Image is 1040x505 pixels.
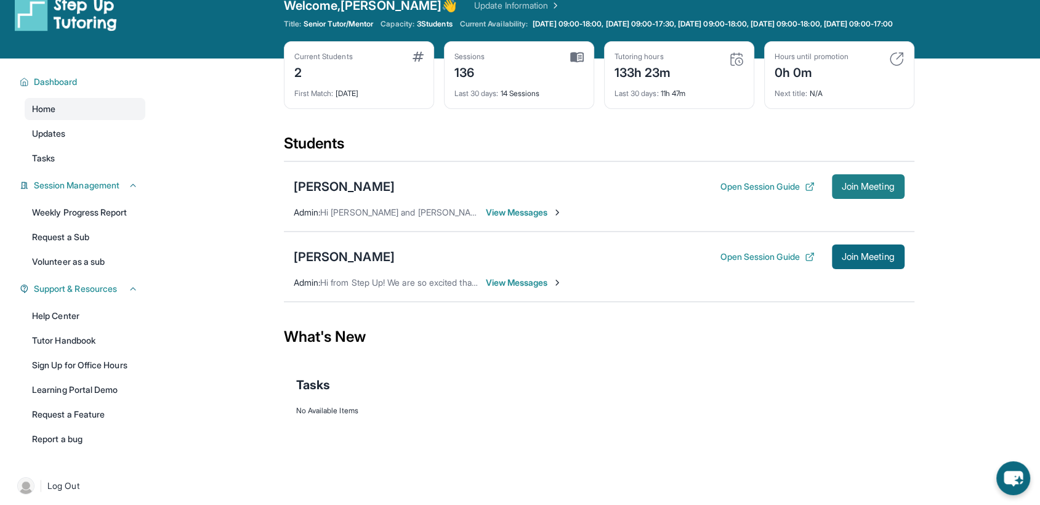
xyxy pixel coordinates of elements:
[25,428,145,450] a: Report a bug
[775,89,808,98] span: Next title :
[454,81,584,99] div: 14 Sessions
[25,379,145,401] a: Learning Portal Demo
[889,52,904,67] img: card
[552,208,562,217] img: Chevron-Right
[25,123,145,145] a: Updates
[294,62,353,81] div: 2
[832,244,905,269] button: Join Meeting
[842,183,895,190] span: Join Meeting
[284,134,914,161] div: Students
[729,52,744,67] img: card
[720,180,814,193] button: Open Session Guide
[47,480,79,492] span: Log Out
[460,19,528,29] span: Current Availability:
[294,277,320,288] span: Admin :
[296,376,330,394] span: Tasks
[832,174,905,199] button: Join Meeting
[486,277,563,289] span: View Messages
[454,52,485,62] div: Sessions
[294,52,353,62] div: Current Students
[25,403,145,426] a: Request a Feature
[29,179,138,192] button: Session Management
[284,310,914,364] div: What's New
[29,283,138,295] button: Support & Resources
[284,19,301,29] span: Title:
[296,406,902,416] div: No Available Items
[294,207,320,217] span: Admin :
[454,89,499,98] span: Last 30 days :
[25,147,145,169] a: Tasks
[533,19,893,29] span: [DATE] 09:00-18:00, [DATE] 09:00-17:30, [DATE] 09:00-18:00, [DATE] 09:00-18:00, [DATE] 09:00-17:00
[486,206,563,219] span: View Messages
[615,81,744,99] div: 11h 47m
[570,52,584,63] img: card
[294,89,334,98] span: First Match :
[381,19,414,29] span: Capacity:
[32,152,55,164] span: Tasks
[32,103,55,115] span: Home
[552,278,562,288] img: Chevron-Right
[304,19,373,29] span: Senior Tutor/Mentor
[39,479,42,493] span: |
[413,52,424,62] img: card
[25,201,145,224] a: Weekly Progress Report
[775,81,904,99] div: N/A
[615,62,671,81] div: 133h 23m
[294,81,424,99] div: [DATE]
[12,472,145,499] a: |Log Out
[615,52,671,62] div: Tutoring hours
[775,52,849,62] div: Hours until promotion
[25,98,145,120] a: Home
[454,62,485,81] div: 136
[842,253,895,261] span: Join Meeting
[32,127,66,140] span: Updates
[615,89,659,98] span: Last 30 days :
[25,251,145,273] a: Volunteer as a sub
[294,248,395,265] div: [PERSON_NAME]
[25,226,145,248] a: Request a Sub
[34,283,117,295] span: Support & Resources
[294,178,395,195] div: [PERSON_NAME]
[34,76,78,88] span: Dashboard
[25,354,145,376] a: Sign Up for Office Hours
[17,477,34,495] img: user-img
[25,305,145,327] a: Help Center
[775,62,849,81] div: 0h 0m
[25,329,145,352] a: Tutor Handbook
[29,76,138,88] button: Dashboard
[34,179,119,192] span: Session Management
[417,19,453,29] span: 3 Students
[720,251,814,263] button: Open Session Guide
[996,461,1030,495] button: chat-button
[530,19,895,29] a: [DATE] 09:00-18:00, [DATE] 09:00-17:30, [DATE] 09:00-18:00, [DATE] 09:00-18:00, [DATE] 09:00-17:00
